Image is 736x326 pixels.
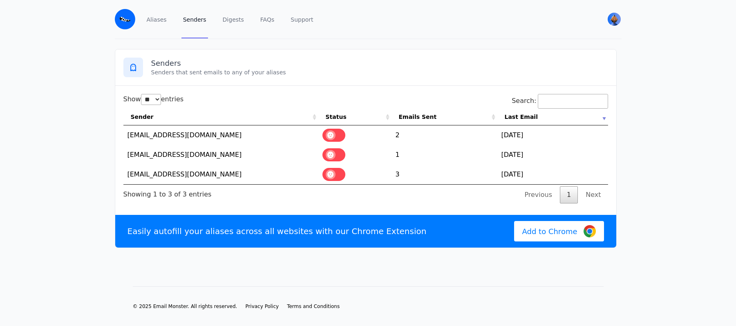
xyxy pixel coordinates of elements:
[584,225,596,237] img: Google Chrome Logo
[497,165,608,184] td: [DATE]
[514,221,604,241] a: Add to Chrome
[287,304,340,309] span: Terms and Conditions
[517,186,559,203] a: Previous
[512,97,608,105] label: Search:
[607,12,622,27] button: User menu
[123,109,318,125] th: Sender: activate to sort column ascending
[123,95,184,103] label: Show entries
[391,125,497,145] td: 2
[115,9,135,29] img: Email Monster
[151,68,608,76] p: Senders that sent emails to any of your aliases
[538,94,608,109] input: Search:
[608,13,621,26] img: adads's Avatar
[141,94,161,105] select: Showentries
[245,303,279,310] a: Privacy Policy
[245,304,279,309] span: Privacy Policy
[391,165,497,184] td: 3
[560,186,578,203] a: 1
[497,109,608,125] th: Last Email: activate to sort column ascending
[318,109,391,125] th: Status: activate to sort column ascending
[123,125,318,145] td: [EMAIL_ADDRESS][DOMAIN_NAME]
[123,185,212,199] div: Showing 1 to 3 of 3 entries
[497,145,608,165] td: [DATE]
[579,186,608,203] a: Next
[128,226,427,237] p: Easily autofill your aliases across all websites with our Chrome Extension
[391,109,497,125] th: Emails Sent: activate to sort column ascending
[151,58,608,68] h3: Senders
[522,226,577,237] span: Add to Chrome
[123,145,318,165] td: [EMAIL_ADDRESS][DOMAIN_NAME]
[287,303,340,310] a: Terms and Conditions
[133,303,237,310] li: © 2025 Email Monster. All rights reserved.
[497,125,608,145] td: [DATE]
[391,145,497,165] td: 1
[123,165,318,184] td: [EMAIL_ADDRESS][DOMAIN_NAME]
